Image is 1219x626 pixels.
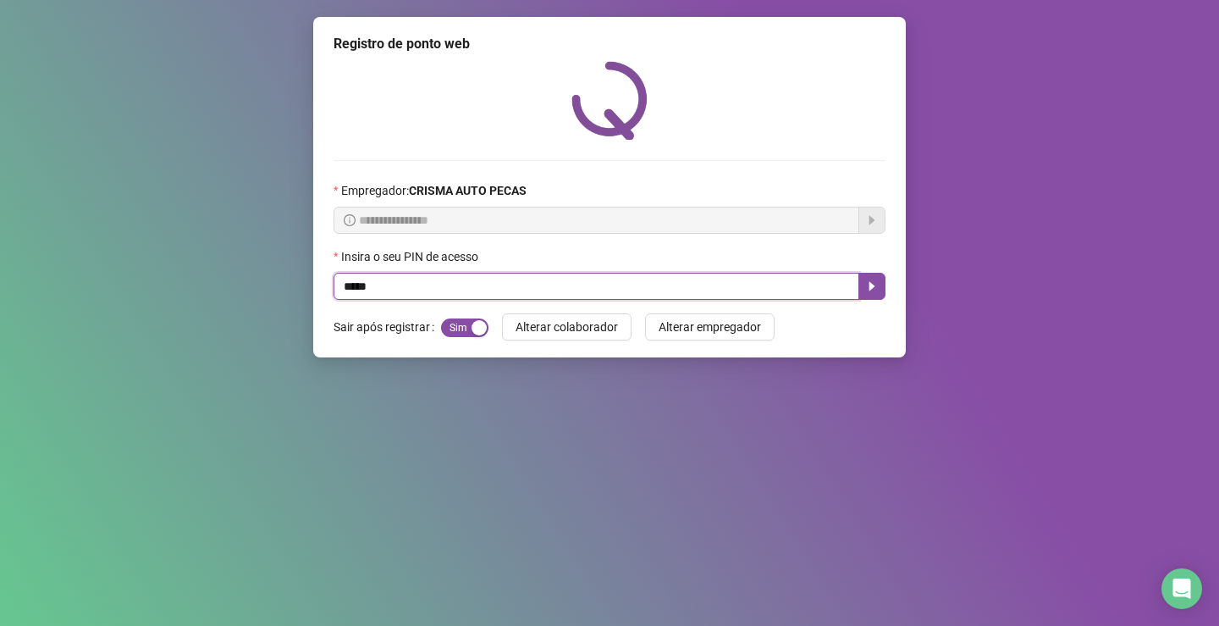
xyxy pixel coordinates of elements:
[344,214,356,226] span: info-circle
[645,313,775,341] button: Alterar empregador
[571,61,648,140] img: QRPoint
[334,313,441,341] label: Sair após registrar
[502,313,632,341] button: Alterar colaborador
[659,318,761,336] span: Alterar empregador
[341,181,527,200] span: Empregador :
[334,34,885,54] div: Registro de ponto web
[334,247,489,266] label: Insira o seu PIN de acesso
[865,280,879,293] span: caret-right
[1161,568,1202,609] div: Open Intercom Messenger
[516,318,618,336] span: Alterar colaborador
[409,184,527,197] strong: CRISMA AUTO PECAS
